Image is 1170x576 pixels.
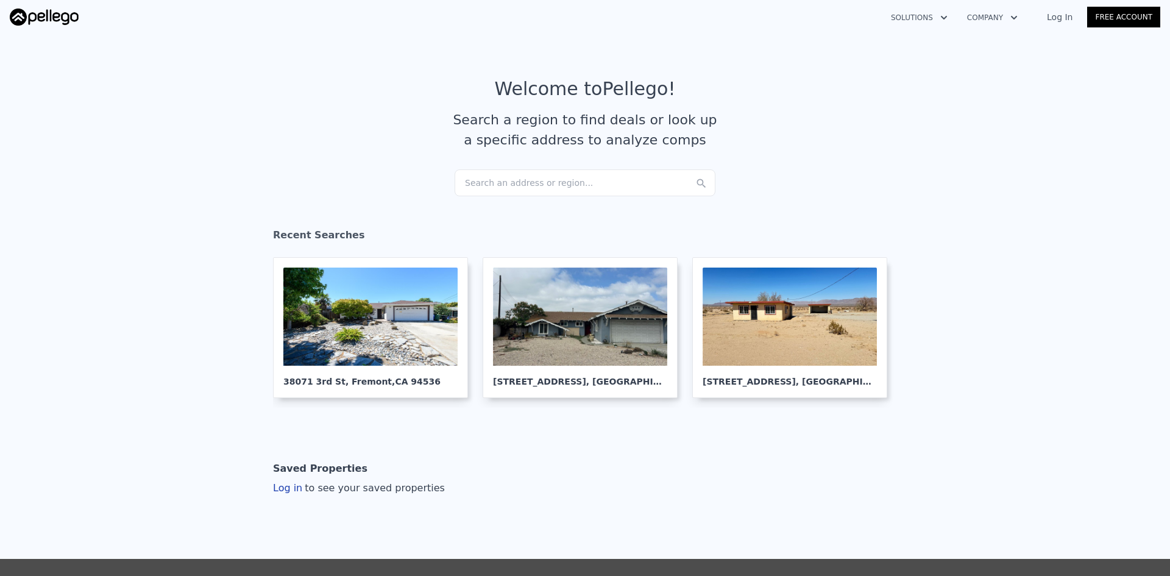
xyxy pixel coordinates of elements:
[881,7,957,29] button: Solutions
[273,257,478,398] a: 38071 3rd St, Fremont,CA 94536
[1032,11,1087,23] a: Log In
[495,78,676,100] div: Welcome to Pellego !
[493,366,667,388] div: [STREET_ADDRESS] , [GEOGRAPHIC_DATA]
[957,7,1027,29] button: Company
[692,257,897,398] a: [STREET_ADDRESS], [GEOGRAPHIC_DATA]
[1087,7,1160,27] a: Free Account
[448,110,721,150] div: Search a region to find deals or look up a specific address to analyze comps
[455,169,715,196] div: Search an address or region...
[302,482,445,494] span: to see your saved properties
[283,366,458,388] div: 38071 3rd St , Fremont
[703,366,877,388] div: [STREET_ADDRESS] , [GEOGRAPHIC_DATA]
[392,377,441,386] span: , CA 94536
[483,257,687,398] a: [STREET_ADDRESS], [GEOGRAPHIC_DATA]
[10,9,79,26] img: Pellego
[273,218,897,257] div: Recent Searches
[273,481,445,496] div: Log in
[273,457,367,481] div: Saved Properties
